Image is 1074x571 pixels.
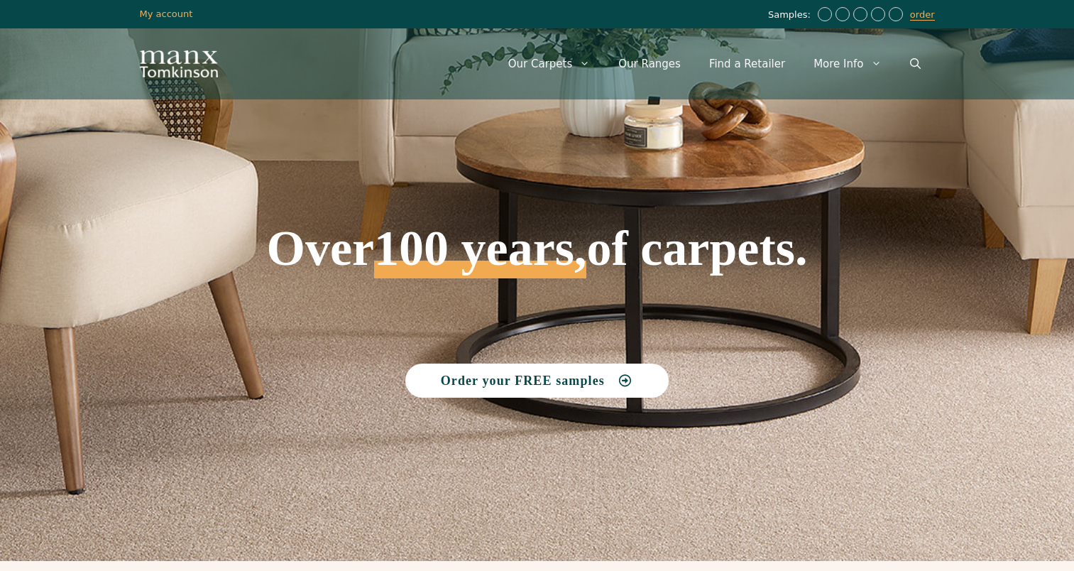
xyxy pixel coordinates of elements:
[604,43,695,85] a: Our Ranges
[768,9,814,21] span: Samples:
[910,9,935,21] a: order
[140,121,935,278] h1: Over of carpets.
[896,43,935,85] a: Open Search Bar
[140,50,218,77] img: Manx Tomkinson
[799,43,895,85] a: More Info
[441,374,605,387] span: Order your FREE samples
[695,43,799,85] a: Find a Retailer
[494,43,935,85] nav: Primary
[374,236,586,278] span: 100 years,
[405,364,669,398] a: Order your FREE samples
[494,43,605,85] a: Our Carpets
[140,9,193,19] a: My account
